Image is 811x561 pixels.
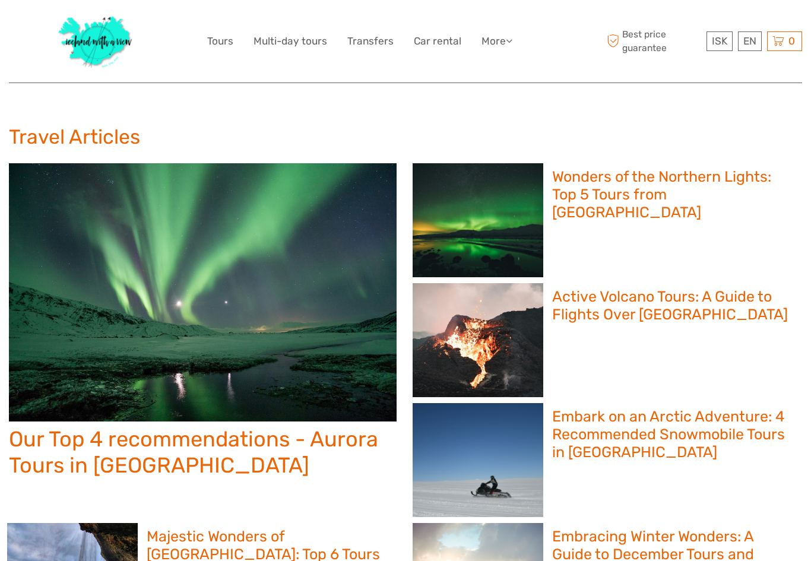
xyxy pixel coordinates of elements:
[9,163,397,475] a: Our Top 4 recommendations - Aurora Tours in [GEOGRAPHIC_DATA]
[52,9,139,74] img: 1077-ca632067-b948-436b-9c7a-efe9894e108b_logo_big.jpg
[604,28,704,54] span: Best price guarantee
[738,31,762,51] div: EN
[712,35,727,47] span: ISK
[9,426,397,477] h2: Our Top 4 recommendations - Aurora Tours in [GEOGRAPHIC_DATA]
[552,168,795,221] h2: Wonders of the Northern Lights: Top 5 Tours from [GEOGRAPHIC_DATA]
[414,33,461,50] a: Car rental
[552,288,795,324] h2: Active Volcano Tours: A Guide to Flights Over [GEOGRAPHIC_DATA]
[9,163,397,422] img: Our Top 4 recommendations - Aurora Tours in North Iceland
[552,408,795,461] h2: Embark on an Arctic Adventure: 4 Recommended Snowmobile Tours in [GEOGRAPHIC_DATA]
[787,35,797,47] span: 0
[254,33,327,50] a: Multi-day tours
[207,33,233,50] a: Tours
[481,33,512,50] a: More
[9,125,802,149] h1: Travel Articles
[347,33,394,50] a: Transfers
